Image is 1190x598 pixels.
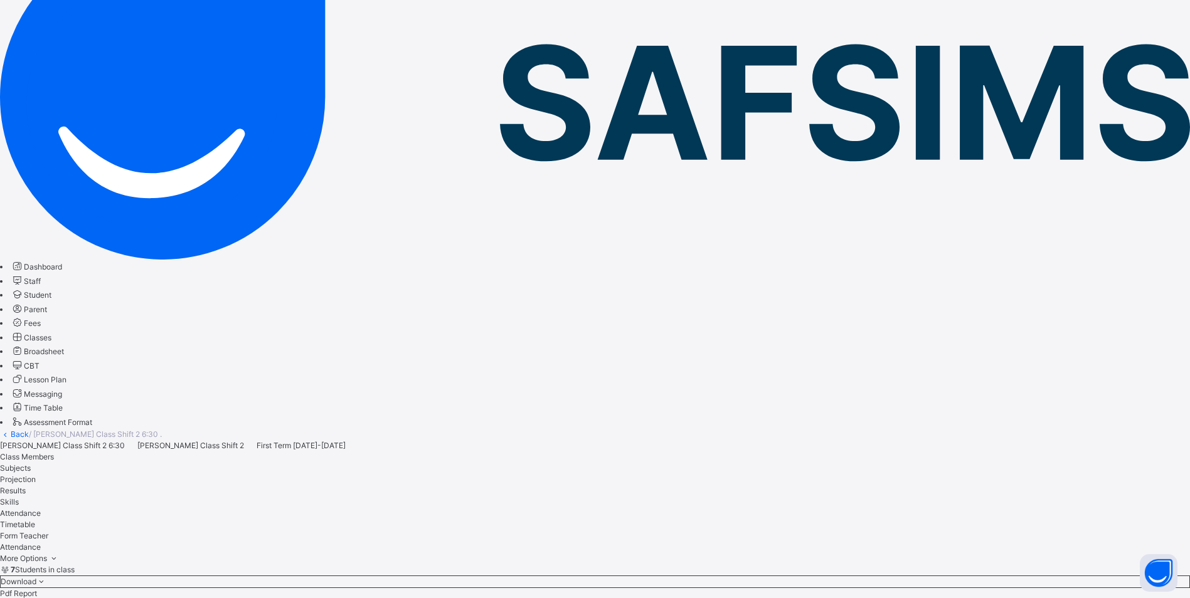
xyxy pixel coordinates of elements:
span: Fees [24,318,41,328]
b: 7 [11,565,15,574]
span: Messaging [24,389,62,399]
span: Lesson Plan [24,375,66,384]
span: Student [24,290,51,300]
span: CBT [24,361,40,370]
span: Staff [24,276,41,286]
a: Staff [11,276,41,286]
a: Classes [11,333,51,342]
a: Dashboard [11,262,62,271]
a: Broadsheet [11,347,64,356]
span: [PERSON_NAME] Class Shift 2 [137,441,244,450]
span: Assessment Format [24,417,92,427]
a: Student [11,290,51,300]
button: Open asap [1140,554,1177,592]
span: Students in class [11,565,75,574]
span: Download [1,577,36,586]
a: Fees [11,318,41,328]
span: / [PERSON_NAME] Class Shift 2 6:30 . [29,429,162,439]
a: Parent [11,305,47,314]
span: Dashboard [24,262,62,271]
a: Messaging [11,389,62,399]
span: Time Table [24,403,63,412]
span: Parent [24,305,47,314]
a: Lesson Plan [11,375,66,384]
a: Assessment Format [11,417,92,427]
a: CBT [11,361,40,370]
span: Broadsheet [24,347,64,356]
span: First Term [DATE]-[DATE] [257,441,346,450]
a: Back [11,429,29,439]
a: Time Table [11,403,63,412]
span: Classes [24,333,51,342]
